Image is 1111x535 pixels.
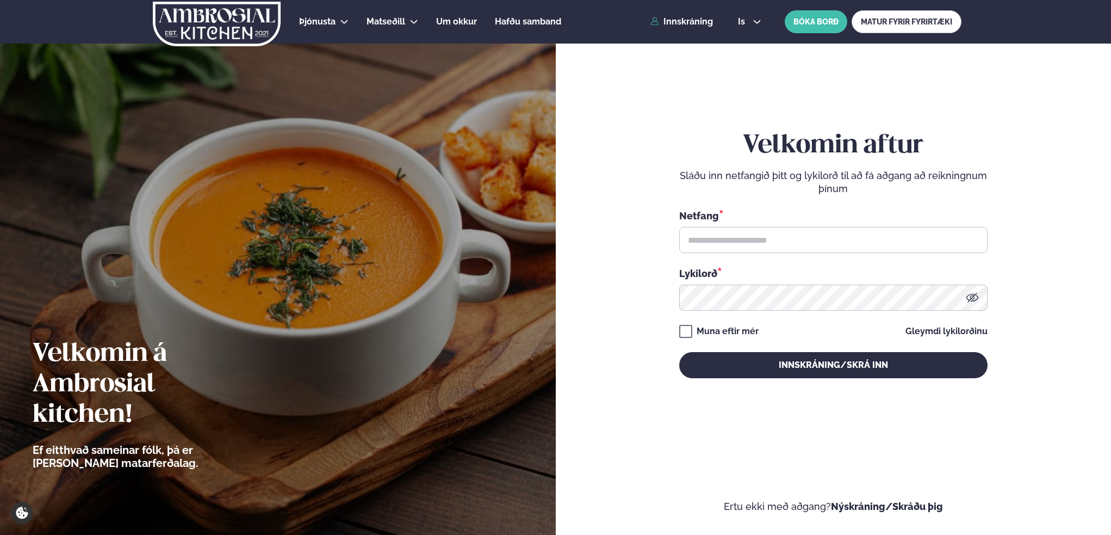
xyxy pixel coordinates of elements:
[436,15,477,28] a: Um okkur
[367,15,405,28] a: Matseðill
[785,10,847,33] button: BÓKA BORÐ
[436,16,477,27] span: Um okkur
[905,327,988,336] a: Gleymdi lykilorðinu
[367,16,405,27] span: Matseðill
[679,266,988,280] div: Lykilorð
[831,501,943,512] a: Nýskráning/Skráðu þig
[679,131,988,161] h2: Velkomin aftur
[299,16,336,27] span: Þjónusta
[679,169,988,195] p: Sláðu inn netfangið þitt og lykilorð til að fá aðgang að reikningnum þínum
[738,17,748,26] span: is
[33,339,258,431] h2: Velkomin á Ambrosial kitchen!
[650,17,713,27] a: Innskráning
[729,17,770,26] button: is
[495,16,561,27] span: Hafðu samband
[152,2,282,46] img: logo
[299,15,336,28] a: Þjónusta
[33,444,258,470] p: Ef eitthvað sameinar fólk, þá er [PERSON_NAME] matarferðalag.
[495,15,561,28] a: Hafðu samband
[11,502,33,524] a: Cookie settings
[679,208,988,223] div: Netfang
[679,352,988,378] button: Innskráning/Skrá inn
[588,500,1079,513] p: Ertu ekki með aðgang?
[852,10,961,33] a: MATUR FYRIR FYRIRTÆKI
